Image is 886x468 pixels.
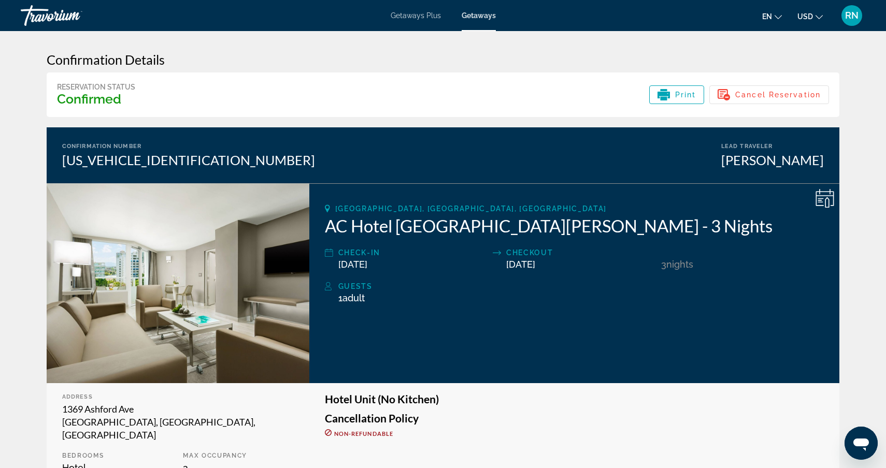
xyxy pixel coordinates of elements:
button: Cancel Reservation [709,85,829,104]
div: Reservation Status [57,83,135,91]
div: Checkout [506,246,655,259]
button: Print [649,85,705,104]
a: Getaways Plus [391,11,441,20]
h2: AC Hotel [GEOGRAPHIC_DATA][PERSON_NAME] - 3 Nights [325,215,824,236]
div: Address [62,393,294,400]
div: Confirmation Number [62,143,315,150]
span: Cancel Reservation [735,91,821,99]
span: USD [797,12,813,21]
div: [PERSON_NAME] [721,152,824,168]
span: [GEOGRAPHIC_DATA], [GEOGRAPHIC_DATA], [GEOGRAPHIC_DATA] [335,204,607,213]
p: Bedrooms [62,452,173,459]
span: Adult [342,292,365,303]
div: Check-In [338,246,488,259]
button: Change language [762,9,782,24]
span: 3 [661,259,666,270]
span: Non-refundable [334,430,393,437]
a: Travorium [21,2,124,29]
div: [US_VEHICLE_IDENTIFICATION_NUMBER] [62,152,315,168]
button: Change currency [797,9,823,24]
button: User Menu [838,5,865,26]
a: Cancel Reservation [709,87,829,99]
span: Nights [666,259,693,270]
span: [DATE] [506,259,535,270]
span: RN [845,10,859,21]
h3: Cancellation Policy [325,413,824,424]
span: 1 [338,292,365,303]
span: [DATE] [338,259,367,270]
div: Guests [338,280,824,292]
h3: Hotel Unit (No Kitchen) [325,393,824,405]
div: Lead Traveler [721,143,824,150]
span: Print [675,91,696,99]
h3: Confirmation Details [47,52,839,67]
h3: Confirmed [57,91,135,107]
p: Max Occupancy [183,452,293,459]
span: en [762,12,772,21]
a: Getaways [462,11,496,20]
iframe: Button to launch messaging window [845,427,878,460]
div: 1369 Ashford Ave [GEOGRAPHIC_DATA], [GEOGRAPHIC_DATA], [GEOGRAPHIC_DATA] [62,403,294,442]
